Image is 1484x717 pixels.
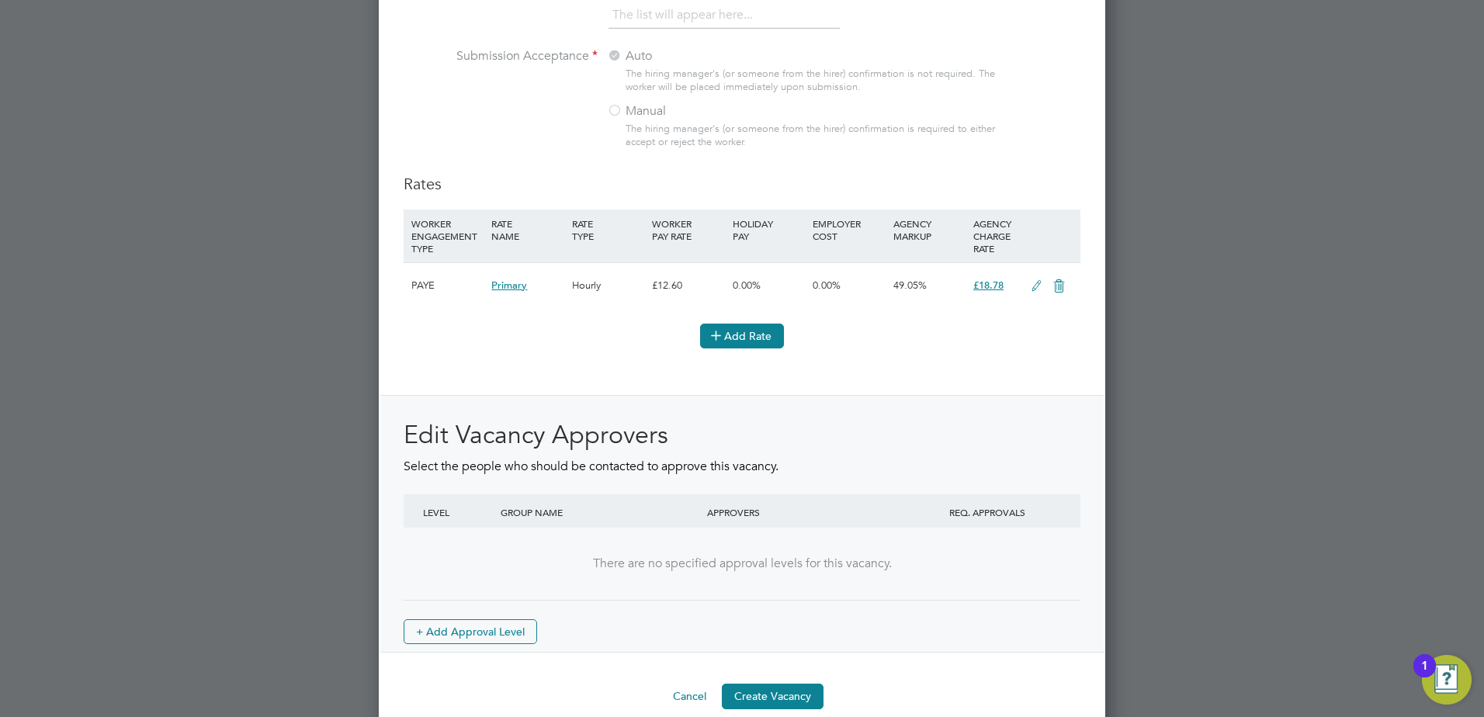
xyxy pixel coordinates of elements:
[487,210,567,250] div: RATE NAME
[700,324,784,348] button: Add Rate
[729,210,809,250] div: HOLIDAY PAY
[893,279,927,292] span: 49.05%
[568,263,648,308] div: Hourly
[648,263,728,308] div: £12.60
[969,210,1023,262] div: AGENCY CHARGE RATE
[607,48,801,64] label: Auto
[568,210,648,250] div: RATE TYPE
[419,494,497,530] div: LEVEL
[404,619,537,644] button: + Add Approval Level
[648,210,728,250] div: WORKER PAY RATE
[661,684,719,708] button: Cancel
[607,103,801,119] label: Manual
[1422,655,1472,705] button: Open Resource Center, 1 new notification
[404,419,1080,452] h2: Edit Vacancy Approvers
[626,68,1003,94] div: The hiring manager's (or someone from the hirer) confirmation is not required. The worker will be...
[407,263,487,308] div: PAYE
[612,5,759,26] li: The list will appear here...
[491,279,527,292] span: Primary
[889,210,969,250] div: AGENCY MARKUP
[419,556,1065,572] div: There are no specified approval levels for this vacancy.
[1421,666,1428,686] div: 1
[910,494,1065,530] div: REQ. APPROVALS
[626,123,1003,149] div: The hiring manager's (or someone from the hirer) confirmation is required to either accept or rej...
[973,279,1004,292] span: £18.78
[703,494,910,530] div: APPROVERS
[813,279,841,292] span: 0.00%
[722,684,823,708] button: Create Vacancy
[733,279,761,292] span: 0.00%
[404,174,1080,194] h3: Rates
[497,494,703,530] div: GROUP NAME
[407,210,487,262] div: WORKER ENGAGEMENT TYPE
[404,48,598,64] label: Submission Acceptance
[404,459,778,474] span: Select the people who should be contacted to approve this vacancy.
[809,210,889,250] div: EMPLOYER COST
